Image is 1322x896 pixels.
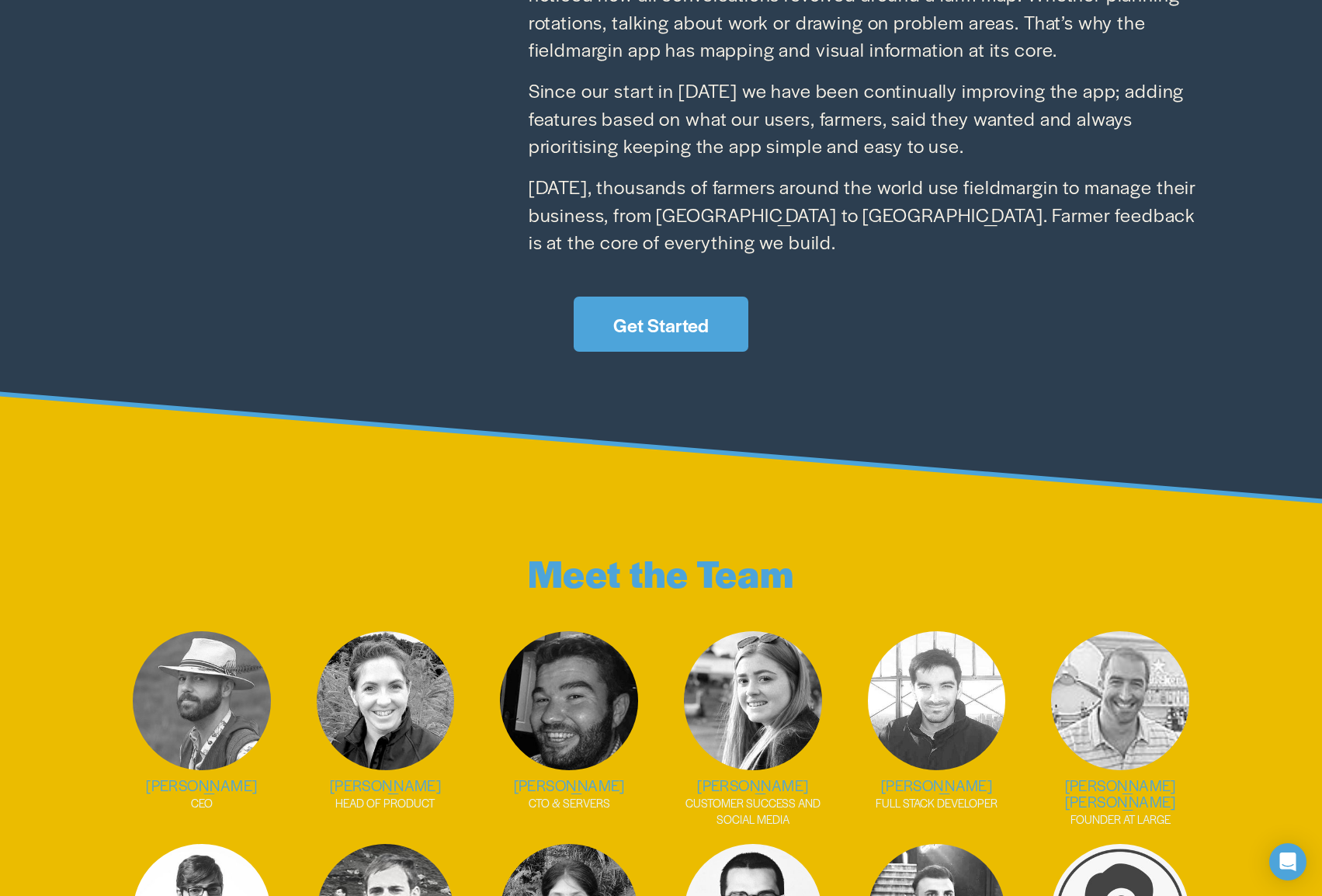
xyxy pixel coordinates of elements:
[1036,777,1205,810] h2: [PERSON_NAME] [PERSON_NAME]
[669,795,838,828] p: CUSTOMER SUCCESS AND SOCIAL MEDIA
[669,777,838,794] h2: [PERSON_NAME]
[118,795,286,811] p: CEO
[529,173,1205,256] p: [DATE], thousands of farmers around the world use fieldmargin to manage their business, from [GEO...
[485,777,654,794] h2: [PERSON_NAME]
[301,795,470,811] p: HEAD OF PRODUCT
[1036,811,1205,828] p: FOUNDER AT LARGE
[118,777,286,794] h2: [PERSON_NAME]
[485,795,654,811] p: CTO & SERVERS
[852,777,1021,794] h2: [PERSON_NAME]
[301,777,470,794] h2: [PERSON_NAME]
[574,297,748,352] a: Get Started
[1269,843,1306,880] div: Open Intercom Messenger
[529,77,1205,160] p: Since our start in [DATE] we have been continually improving the app; adding features based on wh...
[528,546,793,599] strong: Meet the Team
[852,795,1021,811] p: FULL STACK DEVELOPER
